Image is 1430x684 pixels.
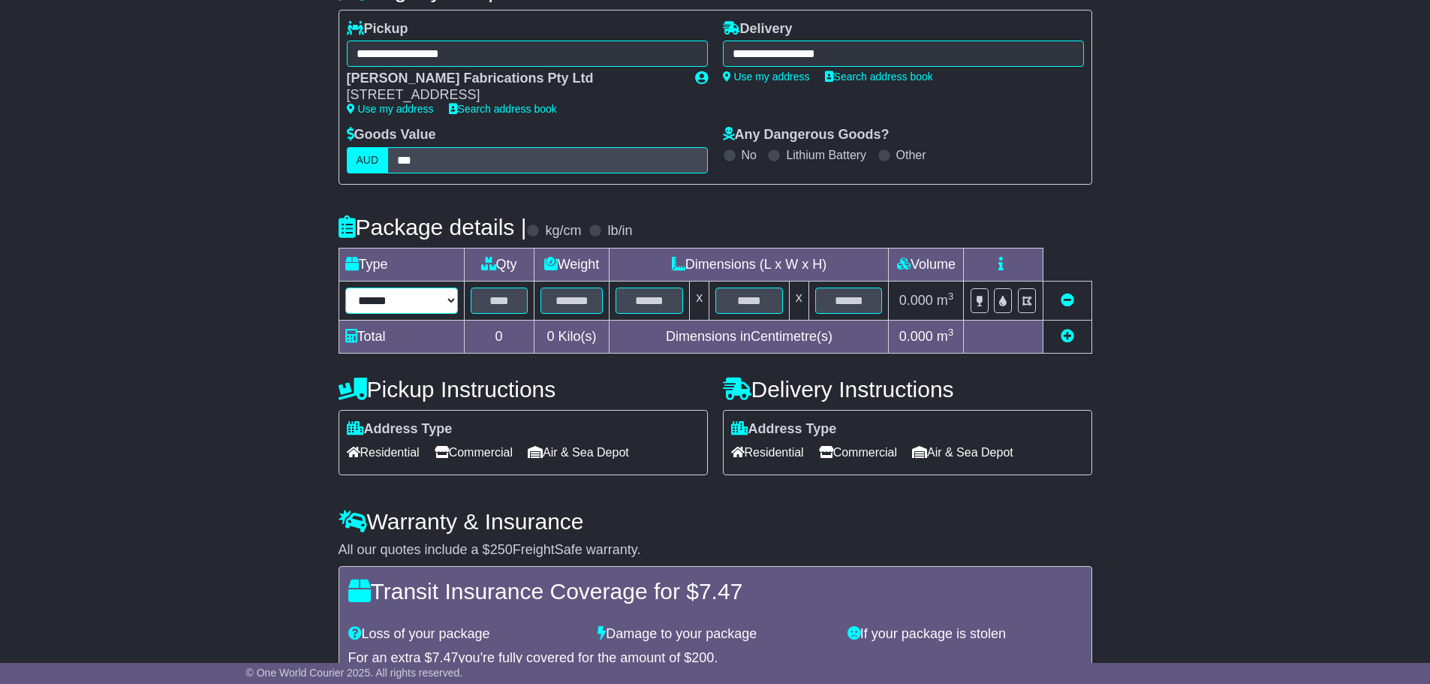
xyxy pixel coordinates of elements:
[731,441,804,464] span: Residential
[899,293,933,308] span: 0.000
[339,377,708,402] h4: Pickup Instructions
[545,223,581,240] label: kg/cm
[534,320,610,353] td: Kilo(s)
[464,248,534,281] td: Qty
[825,71,933,83] a: Search address book
[464,320,534,353] td: 0
[789,281,808,320] td: x
[937,329,954,344] span: m
[432,650,459,665] span: 7.47
[348,579,1082,604] h4: Transit Insurance Coverage for $
[742,148,757,162] label: No
[347,441,420,464] span: Residential
[723,21,793,38] label: Delivery
[948,327,954,338] sup: 3
[1061,329,1074,344] a: Add new item
[534,248,610,281] td: Weight
[840,626,1090,643] div: If your package is stolen
[723,127,890,143] label: Any Dangerous Goods?
[948,291,954,302] sup: 3
[528,441,629,464] span: Air & Sea Depot
[889,248,964,281] td: Volume
[699,579,742,604] span: 7.47
[1061,293,1074,308] a: Remove this item
[347,21,408,38] label: Pickup
[339,215,527,240] h4: Package details |
[449,103,557,115] a: Search address book
[590,626,840,643] div: Damage to your package
[937,293,954,308] span: m
[347,147,389,173] label: AUD
[691,650,714,665] span: 200
[341,626,591,643] div: Loss of your package
[347,71,680,87] div: [PERSON_NAME] Fabrications Pty Ltd
[339,509,1092,534] h4: Warranty & Insurance
[819,441,897,464] span: Commercial
[347,127,436,143] label: Goods Value
[723,71,810,83] a: Use my address
[896,148,926,162] label: Other
[348,650,1082,667] div: For an extra $ you're fully covered for the amount of $ .
[339,248,464,281] td: Type
[731,421,837,438] label: Address Type
[347,421,453,438] label: Address Type
[246,667,463,679] span: © One World Courier 2025. All rights reserved.
[899,329,933,344] span: 0.000
[435,441,513,464] span: Commercial
[690,281,709,320] td: x
[347,103,434,115] a: Use my address
[490,542,513,557] span: 250
[339,320,464,353] td: Total
[723,377,1092,402] h4: Delivery Instructions
[546,329,554,344] span: 0
[339,542,1092,559] div: All our quotes include a $ FreightSafe warranty.
[607,223,632,240] label: lb/in
[347,87,680,104] div: [STREET_ADDRESS]
[912,441,1013,464] span: Air & Sea Depot
[610,320,889,353] td: Dimensions in Centimetre(s)
[786,148,866,162] label: Lithium Battery
[610,248,889,281] td: Dimensions (L x W x H)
